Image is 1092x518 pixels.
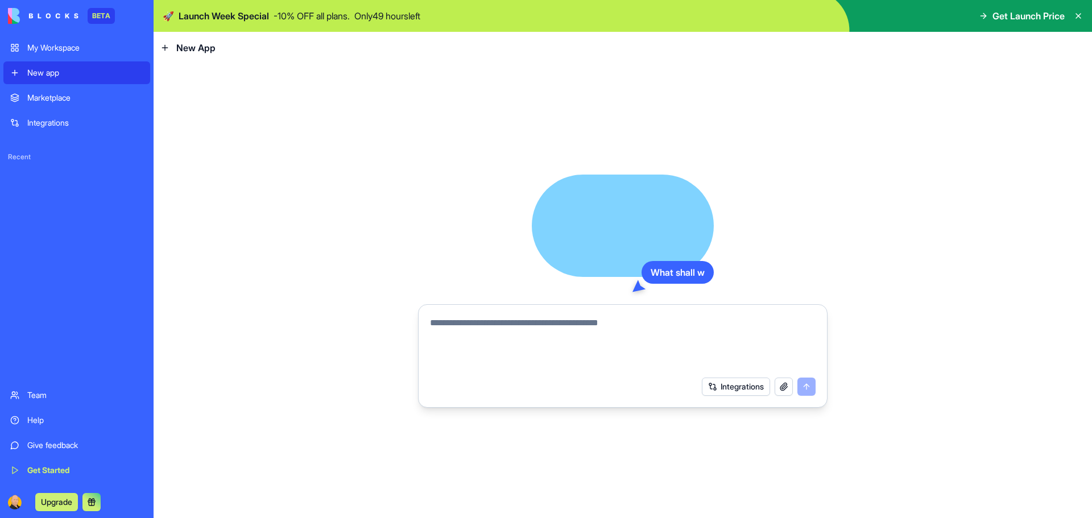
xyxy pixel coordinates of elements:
div: Give feedback [27,440,143,451]
div: My Workspace [27,42,143,53]
img: logo [8,8,78,24]
span: 🚀 [163,9,174,23]
span: Recent [3,152,150,161]
div: Get Started [27,465,143,476]
div: What shall w [642,261,714,284]
a: My Workspace [3,36,150,59]
img: ACg8ocLPLkUSuKneflVp0bN9ShjW0AVhKzj4pfMUTG8UJ6TcLxsxFUs=s96-c [6,493,24,511]
a: Marketplace [3,86,150,109]
span: New App [176,41,216,55]
button: Integrations [702,378,770,396]
a: New app [3,61,150,84]
a: Help [3,409,150,432]
p: Only 49 hours left [354,9,420,23]
span: Get Launch Price [992,9,1065,23]
a: Team [3,384,150,407]
div: New app [27,67,143,78]
div: Help [27,415,143,426]
div: Integrations [27,117,143,129]
span: Launch Week Special [179,9,269,23]
p: - 10 % OFF all plans. [274,9,350,23]
a: BETA [8,8,115,24]
button: Upgrade [35,493,78,511]
a: Upgrade [35,496,78,507]
div: Marketplace [27,92,143,103]
a: Integrations [3,111,150,134]
div: BETA [88,8,115,24]
div: Team [27,389,143,401]
a: Get Started [3,459,150,482]
a: Give feedback [3,434,150,457]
